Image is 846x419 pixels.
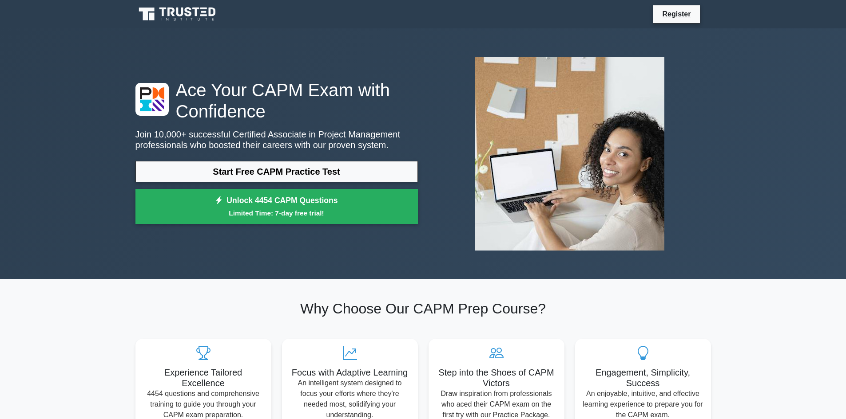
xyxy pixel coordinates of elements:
[135,300,711,317] h2: Why Choose Our CAPM Prep Course?
[582,367,704,388] h5: Engagement, Simplicity, Success
[135,129,418,150] p: Join 10,000+ successful Certified Associate in Project Management professionals who boosted their...
[135,189,418,224] a: Unlock 4454 CAPM QuestionsLimited Time: 7-day free trial!
[436,367,557,388] h5: Step into the Shoes of CAPM Victors
[135,79,418,122] h1: Ace Your CAPM Exam with Confidence
[143,367,264,388] h5: Experience Tailored Excellence
[289,367,411,378] h5: Focus with Adaptive Learning
[657,8,696,20] a: Register
[147,208,407,218] small: Limited Time: 7-day free trial!
[135,161,418,182] a: Start Free CAPM Practice Test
